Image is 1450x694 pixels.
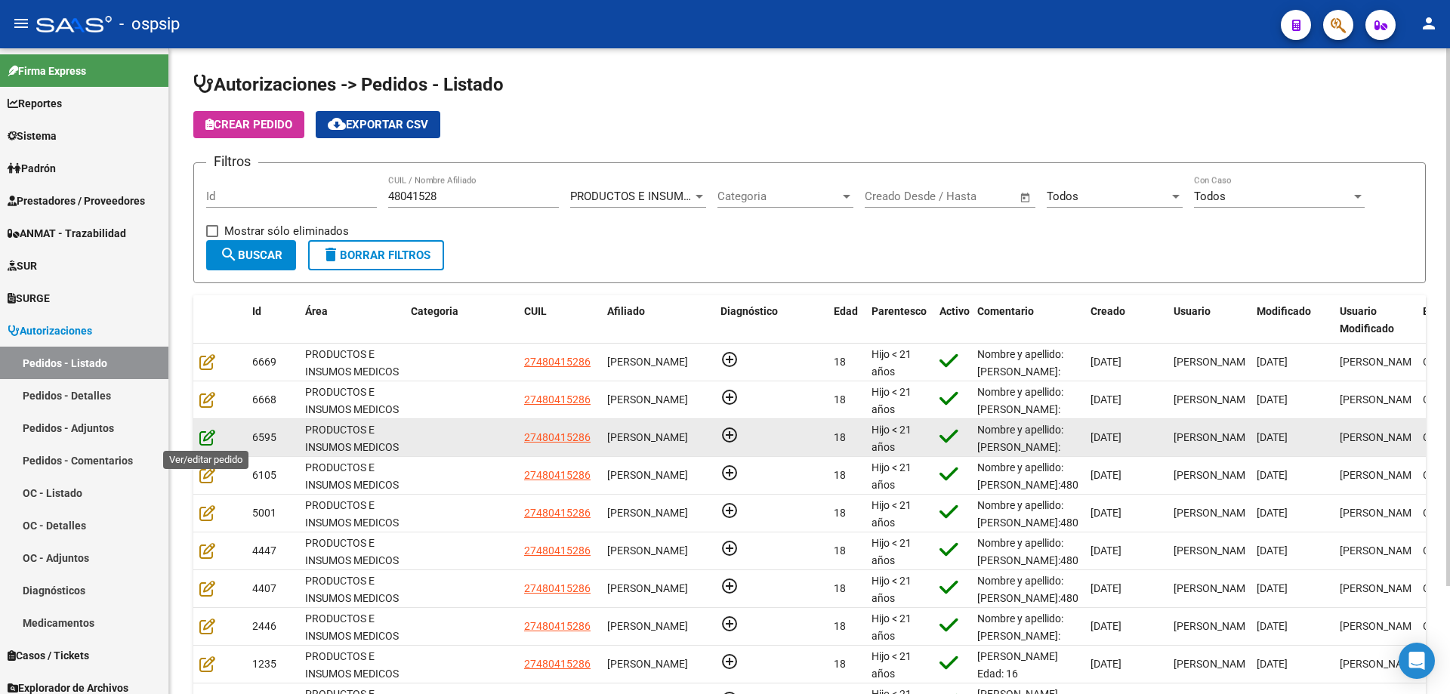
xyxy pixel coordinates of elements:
[607,431,688,443] span: [PERSON_NAME]
[1174,356,1254,368] span: [PERSON_NAME]
[872,461,912,491] span: Hijo < 21 años
[1257,544,1288,557] span: [DATE]
[524,356,591,368] span: 27480415286
[524,431,591,443] span: 27480415286
[1174,544,1254,557] span: [PERSON_NAME]
[1174,305,1211,317] span: Usuario
[8,258,37,274] span: SUR
[299,295,405,345] datatable-header-cell: Área
[1174,469,1254,481] span: [PERSON_NAME]
[607,469,688,481] span: [PERSON_NAME]
[305,499,399,529] span: PRODUCTOS E INSUMOS MEDICOS
[933,295,971,345] datatable-header-cell: Activo
[193,111,304,138] button: Crear Pedido
[1334,295,1417,345] datatable-header-cell: Usuario Modificado
[720,305,778,317] span: Diagnóstico
[834,658,846,670] span: 18
[252,658,276,670] span: 1235
[1340,469,1421,481] span: [PERSON_NAME]
[1174,658,1254,670] span: [PERSON_NAME]
[834,582,846,594] span: 18
[252,305,261,317] span: Id
[1257,658,1288,670] span: [DATE]
[872,499,912,529] span: Hijo < 21 años
[1257,469,1288,481] span: [DATE]
[834,356,846,368] span: 18
[328,118,428,131] span: Exportar CSV
[305,537,399,566] span: PRODUCTOS E INSUMOS MEDICOS
[252,507,276,519] span: 5001
[246,295,299,345] datatable-header-cell: Id
[205,118,292,131] span: Crear Pedido
[206,240,296,270] button: Buscar
[1174,431,1254,443] span: [PERSON_NAME]
[720,615,739,633] mat-icon: add_circle_outline
[328,115,346,133] mat-icon: cloud_download
[607,393,688,406] span: [PERSON_NAME]
[1091,620,1121,632] span: [DATE]
[308,240,444,270] button: Borrar Filtros
[834,620,846,632] span: 18
[8,95,62,112] span: Reportes
[252,469,276,481] span: 6105
[252,393,276,406] span: 6668
[1091,544,1121,557] span: [DATE]
[524,582,591,594] span: 27480415286
[305,424,399,453] span: PRODUCTOS E INSUMOS MEDICOS
[1340,507,1421,519] span: [PERSON_NAME]
[1174,620,1254,632] span: [PERSON_NAME]
[872,537,912,566] span: Hijo < 21 años
[119,8,180,41] span: - ospsip
[977,499,1109,631] span: Nombre y apellido: [PERSON_NAME]:48041528 Clínica [PERSON_NAME] Cx [DATE] Teléfono: [PHONE_NUMBER...
[1257,582,1288,594] span: [DATE]
[607,658,688,670] span: [PERSON_NAME]
[834,544,846,557] span: 18
[1340,356,1421,368] span: [PERSON_NAME]
[601,295,714,345] datatable-header-cell: Afiliado
[1340,582,1421,594] span: [PERSON_NAME]
[717,190,840,203] span: Categoria
[927,190,1001,203] input: End date
[872,612,912,642] span: Hijo < 21 años
[305,575,399,604] span: PRODUCTOS E INSUMOS MEDICOS
[193,74,504,95] span: Autorizaciones -> Pedidos - Listado
[305,348,399,378] span: PRODUCTOS E INSUMOS MEDICOS
[977,461,1109,577] span: Nombre y apellido: [PERSON_NAME]:48041528 Clínica [PERSON_NAME] Fecha de cx [DATE] Teléfono dr: [...
[720,426,739,444] mat-icon: add_circle_outline
[12,14,30,32] mat-icon: menu
[1257,620,1288,632] span: [DATE]
[977,537,1109,566] span: Nombre y apellido: [PERSON_NAME]:48041528
[971,295,1084,345] datatable-header-cell: Comentario
[305,386,399,415] span: PRODUCTOS E INSUMOS MEDICOS
[1091,356,1121,368] span: [DATE]
[834,431,846,443] span: 18
[977,386,1070,518] span: Nombre y apellido: [PERSON_NAME]:[PHONE_NUMBER] Teléfono: [PHONE_NUMBER] Dirección: [PERSON_NAME]...
[1257,356,1288,368] span: [DATE]
[524,469,591,481] span: 27480415286
[524,393,591,406] span: 27480415286
[834,469,846,481] span: 18
[1091,431,1121,443] span: [DATE]
[524,658,591,670] span: 27480415286
[252,431,276,443] span: 6595
[1091,305,1125,317] span: Creado
[977,305,1034,317] span: Comentario
[834,507,846,519] span: 18
[720,539,739,557] mat-icon: add_circle_outline
[305,650,399,680] span: PRODUCTOS E INSUMOS MEDICOS
[1174,582,1254,594] span: [PERSON_NAME]
[1340,393,1421,406] span: [PERSON_NAME]
[607,507,688,519] span: [PERSON_NAME]
[1091,658,1121,670] span: [DATE]
[1194,190,1226,203] span: Todos
[872,305,927,317] span: Parentesco
[411,305,458,317] span: Categoria
[322,245,340,264] mat-icon: delete
[607,620,688,632] span: [PERSON_NAME]
[1399,643,1435,679] div: Open Intercom Messenger
[252,356,276,368] span: 6669
[8,193,145,209] span: Prestadores / Proveedores
[1091,469,1121,481] span: [DATE]
[1257,431,1288,443] span: [DATE]
[1340,431,1421,443] span: [PERSON_NAME]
